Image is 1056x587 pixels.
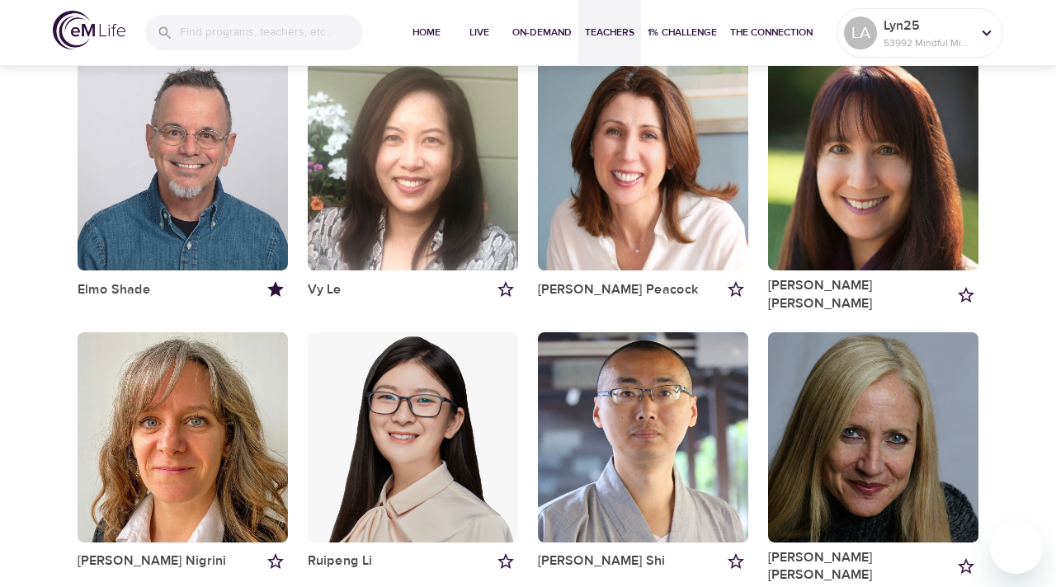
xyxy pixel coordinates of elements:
[493,277,518,302] button: Add to my favorites
[512,24,572,41] span: On-Demand
[263,549,288,574] button: Add to my favorites
[844,16,877,49] div: LA
[53,11,125,49] img: logo
[538,552,665,570] a: [PERSON_NAME] Shi
[768,277,954,312] a: [PERSON_NAME] [PERSON_NAME]
[990,521,1043,574] iframe: Button to launch messaging window
[585,24,634,41] span: Teachers
[724,549,748,574] button: Add to my favorites
[180,15,363,50] input: Find programs, teachers, etc...
[730,24,813,41] span: The Connection
[78,552,226,570] a: [PERSON_NAME] Nigrini
[724,277,748,302] button: Add to my favorites
[884,16,971,35] p: Lyn25
[538,281,698,298] a: [PERSON_NAME] Peacock
[308,281,342,298] a: Vy Le
[648,24,717,41] span: 1% Challenge
[263,277,288,302] button: Remove from my favorites
[493,549,518,574] button: Add to my favorites
[460,24,499,41] span: Live
[407,24,446,41] span: Home
[78,281,151,298] a: Elmo Shade
[884,35,971,50] p: 53992 Mindful Minutes
[308,552,372,570] a: Ruipeng Li
[954,554,978,579] button: Add to my favorites
[954,283,978,308] button: Add to my favorites
[768,549,954,585] a: [PERSON_NAME] [PERSON_NAME]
